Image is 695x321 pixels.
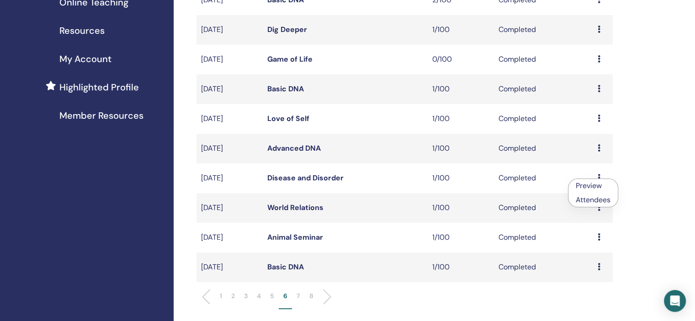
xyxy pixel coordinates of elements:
td: [DATE] [196,223,263,253]
td: Completed [494,163,593,193]
a: Basic DNA [267,262,304,272]
td: 1/100 [428,15,494,45]
td: 1/100 [428,163,494,193]
td: [DATE] [196,163,263,193]
td: Completed [494,15,593,45]
td: 1/100 [428,104,494,134]
div: Open Intercom Messenger [664,290,686,312]
a: Dig Deeper [267,25,307,34]
td: Completed [494,253,593,282]
td: Completed [494,223,593,253]
td: [DATE] [196,74,263,104]
td: 1/100 [428,223,494,253]
td: Completed [494,134,593,163]
a: World Relations [267,203,324,212]
a: Basic DNA [267,84,304,94]
td: [DATE] [196,134,263,163]
td: 1/100 [428,253,494,282]
a: Game of Life [267,54,313,64]
td: Completed [494,104,593,134]
a: Love of Self [267,114,309,123]
td: 0/100 [428,45,494,74]
a: Disease and Disorder [267,173,344,183]
span: Member Resources [59,109,143,122]
span: Resources [59,24,105,37]
td: [DATE] [196,15,263,45]
p: 4 [257,291,261,301]
td: [DATE] [196,253,263,282]
p: 3 [244,291,248,301]
p: 2 [231,291,235,301]
td: 1/100 [428,193,494,223]
td: [DATE] [196,104,263,134]
p: 5 [270,291,274,301]
td: 1/100 [428,74,494,104]
p: 7 [297,291,300,301]
p: 1 [220,291,222,301]
p: 6 [283,291,287,301]
td: Completed [494,193,593,223]
td: [DATE] [196,193,263,223]
td: [DATE] [196,45,263,74]
a: Preview [576,181,602,190]
td: 1/100 [428,134,494,163]
span: My Account [59,52,111,66]
td: Completed [494,74,593,104]
a: Attendees [576,195,610,205]
span: Highlighted Profile [59,80,139,94]
td: Completed [494,45,593,74]
a: Advanced DNA [267,143,321,153]
a: Animal Seminar [267,232,323,242]
p: 8 [309,291,313,301]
